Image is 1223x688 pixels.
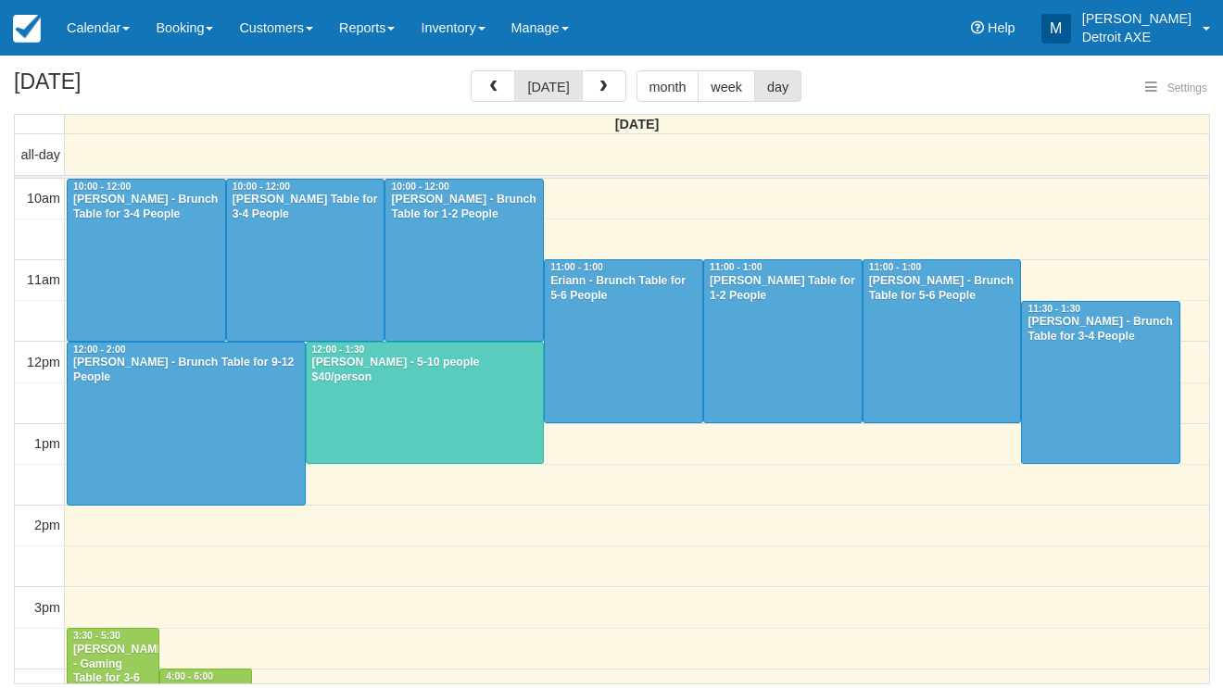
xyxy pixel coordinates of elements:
[544,259,703,423] a: 11:00 - 1:00Eriann - Brunch Table for 5-6 People
[306,342,545,465] a: 12:00 - 1:30[PERSON_NAME] - 5-10 people $40/person
[385,179,544,342] a: 10:00 - 12:00[PERSON_NAME] - Brunch Table for 1-2 People
[312,344,365,355] span: 12:00 - 1:30
[514,70,582,102] button: [DATE]
[166,671,213,682] span: 4:00 - 6:00
[1028,304,1080,314] span: 11:30 - 1:30
[971,21,984,34] i: Help
[73,181,131,192] span: 10:00 - 12:00
[390,193,538,222] div: [PERSON_NAME] - Brunch Table for 1-2 People
[13,15,41,43] img: checkfront-main-nav-mini-logo.png
[233,181,290,192] span: 10:00 - 12:00
[703,259,863,423] a: 11:00 - 1:00[PERSON_NAME] Table for 1-2 People
[1167,81,1207,94] span: Settings
[1082,28,1191,46] p: Detroit AXE
[988,20,1015,35] span: Help
[27,191,60,206] span: 10am
[226,179,385,342] a: 10:00 - 12:00[PERSON_NAME] Table for 3-4 People
[67,342,306,506] a: 12:00 - 2:00[PERSON_NAME] - Brunch Table for 9-12 People
[550,262,603,272] span: 11:00 - 1:00
[698,70,755,102] button: week
[14,70,248,105] h2: [DATE]
[710,262,763,272] span: 11:00 - 1:00
[72,356,300,385] div: [PERSON_NAME] - Brunch Table for 9-12 People
[73,631,120,641] span: 3:30 - 5:30
[869,262,922,272] span: 11:00 - 1:00
[709,274,857,304] div: [PERSON_NAME] Table for 1-2 People
[67,179,226,342] a: 10:00 - 12:00[PERSON_NAME] - Brunch Table for 3-4 People
[21,147,60,162] span: all-day
[34,436,60,451] span: 1pm
[615,117,660,131] span: [DATE]
[34,518,60,532] span: 2pm
[72,193,221,222] div: [PERSON_NAME] - Brunch Table for 3-4 People
[232,193,380,222] div: [PERSON_NAME] Table for 3-4 People
[391,181,448,192] span: 10:00 - 12:00
[1027,315,1175,344] div: [PERSON_NAME] - Brunch Table for 3-4 People
[1021,301,1180,465] a: 11:30 - 1:30[PERSON_NAME] - Brunch Table for 3-4 People
[637,70,700,102] button: month
[73,344,126,355] span: 12:00 - 2:00
[1134,75,1218,102] button: Settings
[27,272,60,287] span: 11am
[1041,14,1071,44] div: M
[311,356,539,385] div: [PERSON_NAME] - 5-10 people $40/person
[1082,9,1191,28] p: [PERSON_NAME]
[34,600,60,615] span: 3pm
[27,355,60,369] span: 12pm
[754,70,801,102] button: day
[868,274,1016,304] div: [PERSON_NAME] - Brunch Table for 5-6 People
[863,259,1022,423] a: 11:00 - 1:00[PERSON_NAME] - Brunch Table for 5-6 People
[549,274,698,304] div: Eriann - Brunch Table for 5-6 People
